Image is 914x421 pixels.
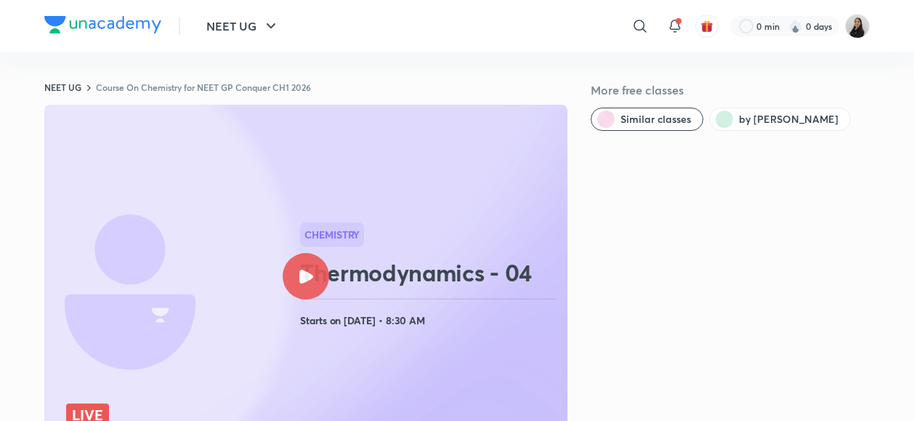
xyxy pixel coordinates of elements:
button: Similar classes [591,108,703,131]
span: by Manisha Gaur [739,112,838,127]
a: Course On Chemistry for NEET GP Conquer CH1 2026 [96,81,311,93]
img: avatar [700,20,713,33]
button: avatar [695,15,719,38]
h4: Starts on [DATE] • 8:30 AM [300,311,562,330]
button: by Manisha Gaur [709,108,851,131]
img: Manisha Gaur [845,14,870,39]
a: Company Logo [44,16,161,37]
span: Similar classes [620,112,691,127]
img: Company Logo [44,16,161,33]
h5: More free classes [591,81,870,99]
h2: Thermodynamics - 04 [300,258,562,287]
img: streak [788,19,803,33]
a: NEET UG [44,81,81,93]
button: NEET UG [198,12,288,41]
